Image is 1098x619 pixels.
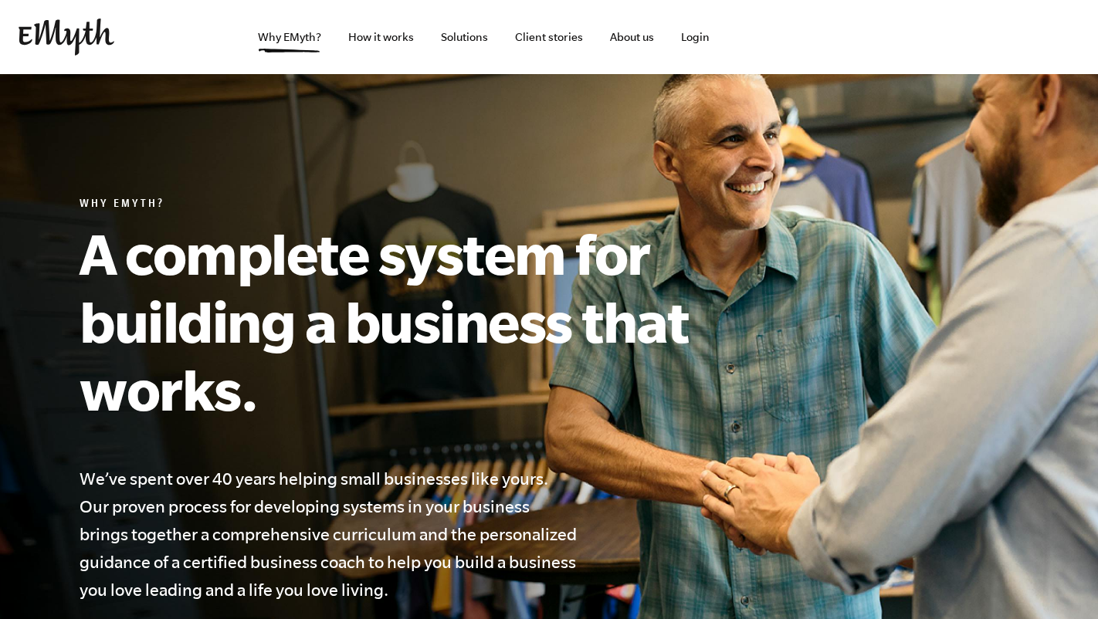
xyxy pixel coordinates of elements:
h4: We’ve spent over 40 years helping small businesses like yours. Our proven process for developing ... [80,465,580,604]
iframe: Embedded CTA [917,20,1079,54]
h6: Why EMyth? [80,198,759,213]
img: EMyth [19,19,114,56]
iframe: Embedded CTA [747,20,910,54]
h1: A complete system for building a business that works. [80,219,759,423]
